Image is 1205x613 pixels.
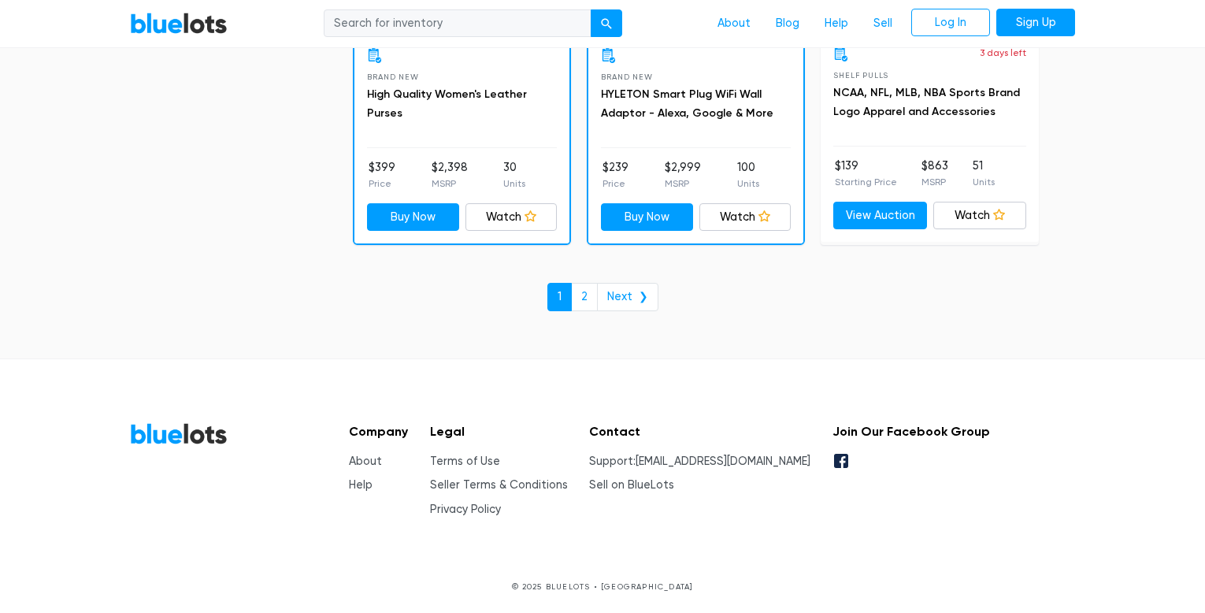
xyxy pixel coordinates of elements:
h5: Legal [430,424,568,439]
p: 3 days left [980,46,1026,60]
a: 2 [571,283,598,311]
p: Starting Price [835,175,897,189]
a: Watch [465,203,558,232]
a: Seller Terms & Conditions [430,478,568,492]
li: $2,398 [432,159,468,191]
li: 51 [973,158,995,189]
li: 30 [503,159,525,191]
h5: Contact [589,424,810,439]
a: High Quality Women's Leather Purses [367,87,527,120]
p: MSRP [432,176,468,191]
a: Next ❯ [597,283,658,311]
a: Log In [911,9,990,37]
a: [EMAIL_ADDRESS][DOMAIN_NAME] [636,455,810,468]
p: Units [503,176,525,191]
li: $239 [602,159,628,191]
a: Buy Now [601,203,693,232]
p: Units [973,175,995,189]
a: Sell [861,9,905,39]
li: $139 [835,158,897,189]
a: Help [812,9,861,39]
a: NCAA, NFL, MLB, NBA Sports Brand Logo Apparel and Accessories [833,86,1020,118]
h5: Company [349,424,408,439]
li: $399 [369,159,395,191]
a: HYLETON Smart Plug WiFi Wall Adaptor - Alexa, Google & More [601,87,773,120]
span: Brand New [601,72,652,81]
a: Sell on BlueLots [589,478,674,492]
li: 100 [737,159,759,191]
a: Buy Now [367,203,459,232]
p: © 2025 BLUELOTS • [GEOGRAPHIC_DATA] [130,581,1075,593]
li: $2,999 [665,159,701,191]
p: MSRP [665,176,701,191]
a: Sign Up [996,9,1075,37]
p: Price [369,176,395,191]
span: Brand New [367,72,418,81]
a: Terms of Use [430,455,500,468]
li: $863 [921,158,948,189]
a: Watch [699,203,792,232]
a: Watch [933,202,1027,230]
a: About [349,455,382,468]
li: Support: [589,453,810,470]
h5: Join Our Facebook Group [832,424,990,439]
span: Shelf Pulls [833,71,888,80]
a: Blog [763,9,812,39]
p: Units [737,176,759,191]
a: 1 [547,283,572,311]
input: Search for inventory [324,9,591,38]
p: Price [602,176,628,191]
a: Privacy Policy [430,503,501,516]
p: MSRP [921,175,948,189]
a: BlueLots [130,422,228,445]
a: About [705,9,763,39]
a: BlueLots [130,12,228,35]
a: Help [349,478,373,492]
a: View Auction [833,202,927,230]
